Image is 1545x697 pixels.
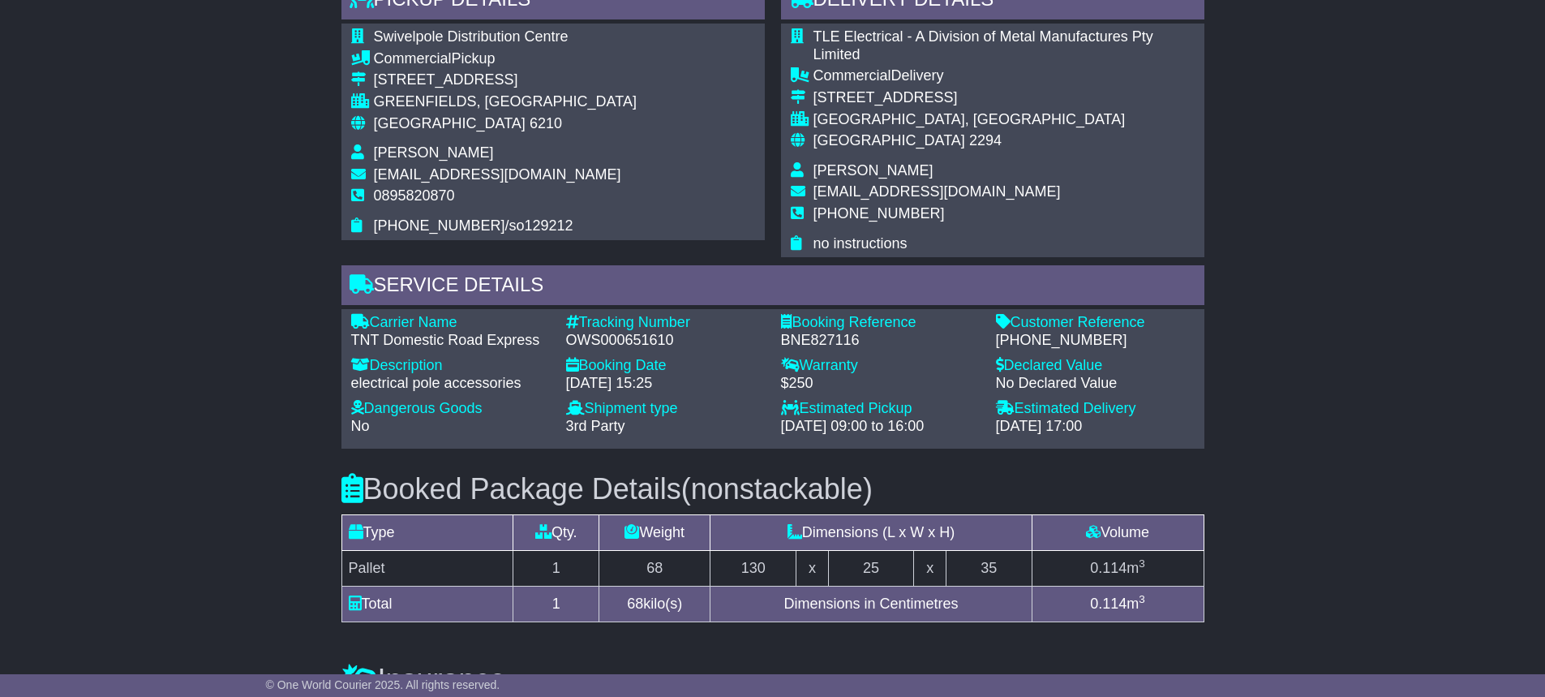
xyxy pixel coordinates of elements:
[513,551,599,587] td: 1
[914,551,946,587] td: x
[813,183,1061,200] span: [EMAIL_ADDRESS][DOMAIN_NAME]
[374,144,494,161] span: [PERSON_NAME]
[566,375,765,393] div: [DATE] 15:25
[374,50,637,68] div: Pickup
[996,375,1195,393] div: No Declared Value
[1090,596,1127,612] span: 0.114
[781,314,980,332] div: Booking Reference
[513,587,599,622] td: 1
[813,205,945,222] span: [PHONE_NUMBER]
[351,314,550,332] div: Carrier Name
[781,400,980,418] div: Estimated Pickup
[710,587,1032,622] td: Dimensions in Centimetres
[599,587,710,622] td: kilo(s)
[266,678,500,691] span: © One World Courier 2025. All rights reserved.
[813,67,1195,85] div: Delivery
[1090,560,1127,576] span: 0.114
[1139,593,1145,605] sup: 3
[813,162,933,179] span: [PERSON_NAME]
[599,515,710,551] td: Weight
[813,28,1153,62] span: TLE Electrical - A Division of Metal Manufactures Pty Limited
[828,551,914,587] td: 25
[996,314,1195,332] div: Customer Reference
[996,357,1195,375] div: Declared Value
[374,93,637,111] div: GREENFIELDS, [GEOGRAPHIC_DATA]
[351,375,550,393] div: electrical pole accessories
[627,596,643,612] span: 68
[781,418,980,436] div: [DATE] 09:00 to 16:00
[341,473,1204,506] h3: Booked Package Details
[813,235,908,252] span: no instructions
[681,472,873,506] span: (nonstackable)
[710,551,796,587] td: 130
[996,332,1195,350] div: [PHONE_NUMBER]
[813,111,1195,129] div: [GEOGRAPHIC_DATA], [GEOGRAPHIC_DATA]
[513,515,599,551] td: Qty.
[374,217,573,234] span: [PHONE_NUMBER]/so129212
[351,418,370,434] span: No
[996,400,1195,418] div: Estimated Delivery
[341,551,513,587] td: Pallet
[341,587,513,622] td: Total
[969,132,1002,148] span: 2294
[781,375,980,393] div: $250
[996,418,1195,436] div: [DATE] 17:00
[566,418,625,434] span: 3rd Party
[710,515,1032,551] td: Dimensions (L x W x H)
[1032,515,1204,551] td: Volume
[1139,557,1145,570] sup: 3
[374,71,637,89] div: [STREET_ADDRESS]
[1032,551,1204,587] td: m
[341,664,1204,696] h3: Insurance
[341,265,1204,309] div: Service Details
[374,28,569,45] span: Swivelpole Distribution Centre
[341,515,513,551] td: Type
[566,400,765,418] div: Shipment type
[530,115,562,131] span: 6210
[374,187,455,204] span: 0895820870
[374,115,526,131] span: [GEOGRAPHIC_DATA]
[781,332,980,350] div: BNE827116
[813,89,1195,107] div: [STREET_ADDRESS]
[351,332,550,350] div: TNT Domestic Road Express
[1032,587,1204,622] td: m
[374,50,452,67] span: Commercial
[813,67,891,84] span: Commercial
[351,400,550,418] div: Dangerous Goods
[813,132,965,148] span: [GEOGRAPHIC_DATA]
[599,551,710,587] td: 68
[566,357,765,375] div: Booking Date
[566,332,765,350] div: OWS000651610
[374,166,621,183] span: [EMAIL_ADDRESS][DOMAIN_NAME]
[796,551,828,587] td: x
[351,357,550,375] div: Description
[946,551,1032,587] td: 35
[566,314,765,332] div: Tracking Number
[781,357,980,375] div: Warranty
